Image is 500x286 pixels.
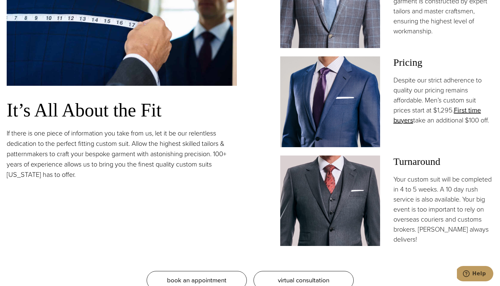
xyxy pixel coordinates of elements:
[393,156,493,168] h3: Turnaround
[278,275,329,285] span: virtual consultation
[7,128,237,180] p: If there is one piece of information you take from us, let it be our relentless dedication to the...
[457,266,493,283] iframe: Opens a widget where you can chat to one of our agents
[280,156,380,246] img: Client in vested charcoal bespoke suit with white shirt and red patterned tie.
[393,75,493,125] p: Despite our strict adherence to quality our pricing remains affordable. Men’s custom suit prices ...
[167,275,226,285] span: book an appointment
[393,56,493,68] h3: Pricing
[393,105,481,125] a: First time buyers
[7,99,237,121] h3: It’s All About the Fit
[393,174,493,244] p: Your custom suit will be completed in 4 to 5 weeks. A 10 day rush service is also available. Your...
[280,56,380,147] img: Client in blue solid custom made suit with white shirt and navy tie. Fabric by Scabal.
